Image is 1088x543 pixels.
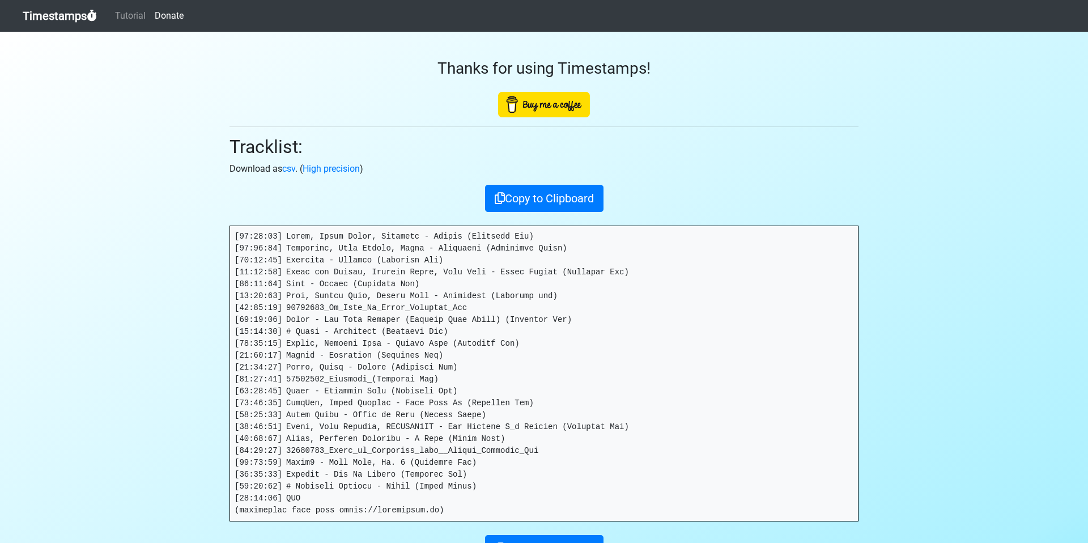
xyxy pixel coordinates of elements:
[498,92,590,117] img: Buy Me A Coffee
[23,5,97,27] a: Timestamps
[229,162,858,176] p: Download as . ( )
[230,226,858,521] pre: [97:28:03] Lorem, Ipsum Dolor, Sitametc - Adipis (Elitsedd Eiu) [97:96:84] Temporinc, Utla Etdolo...
[282,163,295,174] a: csv
[229,59,858,78] h3: Thanks for using Timestamps!
[229,136,858,158] h2: Tracklist:
[485,185,603,212] button: Copy to Clipboard
[110,5,150,27] a: Tutorial
[303,163,360,174] a: High precision
[150,5,188,27] a: Donate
